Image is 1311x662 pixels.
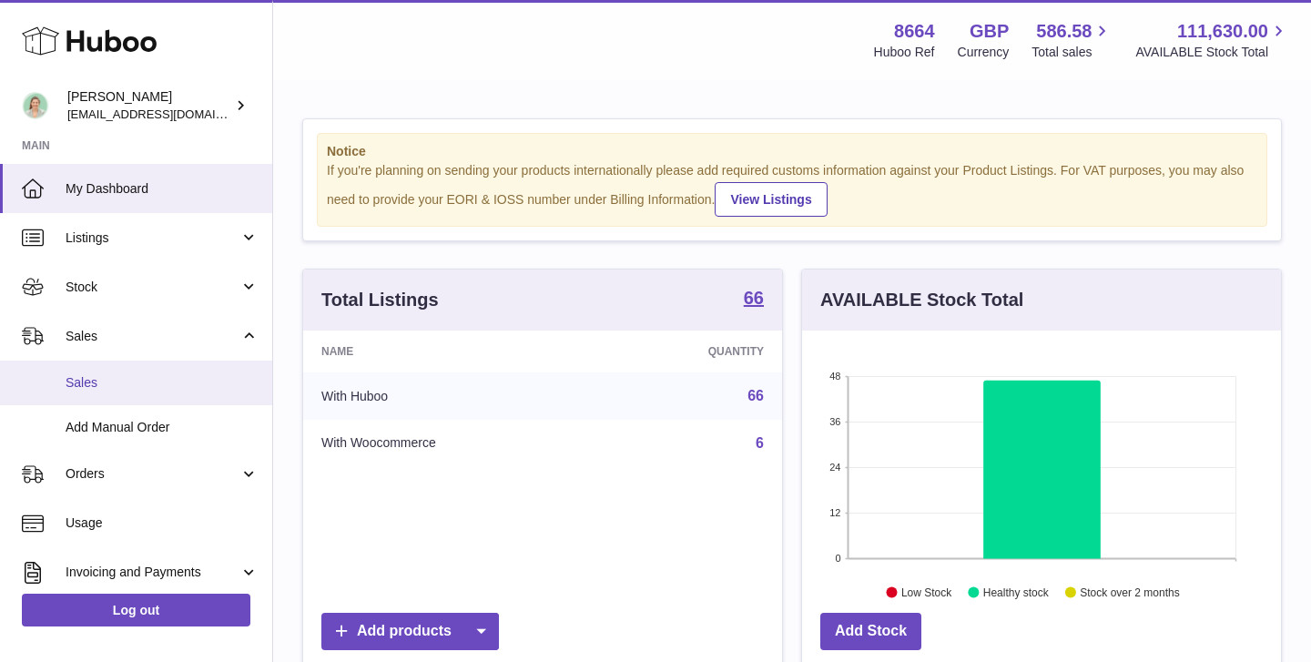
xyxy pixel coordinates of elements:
text: Low Stock [901,586,952,598]
a: 66 [747,388,764,403]
text: 0 [835,553,840,564]
a: Add products [321,613,499,650]
a: Add Stock [820,613,921,650]
div: If you're planning on sending your products internationally please add required customs informati... [327,162,1257,217]
strong: 66 [744,289,764,307]
span: Listings [66,229,239,247]
a: View Listings [715,182,827,217]
a: 111,630.00 AVAILABLE Stock Total [1135,19,1289,61]
a: 6 [756,435,764,451]
div: [PERSON_NAME] [67,88,231,123]
strong: 8664 [894,19,935,44]
span: AVAILABLE Stock Total [1135,44,1289,61]
h3: Total Listings [321,288,439,312]
td: With Huboo [303,372,600,420]
span: Sales [66,374,259,392]
text: 24 [829,462,840,473]
span: My Dashboard [66,180,259,198]
span: Add Manual Order [66,419,259,436]
strong: Notice [327,143,1257,160]
span: [EMAIL_ADDRESS][DOMAIN_NAME] [67,107,268,121]
a: 586.58 Total sales [1032,19,1113,61]
div: Huboo Ref [874,44,935,61]
a: 66 [744,289,764,311]
th: Quantity [600,331,782,372]
text: 36 [829,416,840,427]
span: Orders [66,465,239,483]
span: Usage [66,514,259,532]
div: Currency [958,44,1010,61]
text: Stock over 2 months [1080,586,1179,598]
th: Name [303,331,600,372]
text: 48 [829,371,840,382]
h3: AVAILABLE Stock Total [820,288,1023,312]
text: 12 [829,507,840,518]
strong: GBP [970,19,1009,44]
a: Log out [22,594,250,626]
span: Total sales [1032,44,1113,61]
td: With Woocommerce [303,420,600,467]
text: Healthy stock [983,586,1050,598]
span: Invoicing and Payments [66,564,239,581]
img: hello@thefacialcuppingexpert.com [22,92,49,119]
span: Stock [66,279,239,296]
span: 586.58 [1036,19,1092,44]
span: 111,630.00 [1177,19,1268,44]
span: Sales [66,328,239,345]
